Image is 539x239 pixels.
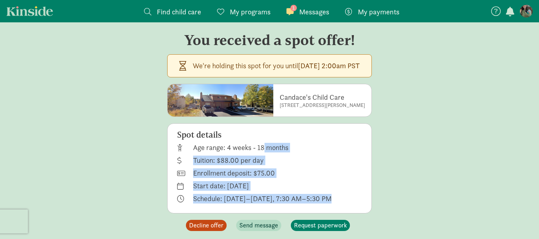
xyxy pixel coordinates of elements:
[298,61,360,70] strong: [DATE] 2:00am PST
[358,6,399,17] span: My payments
[193,194,332,203] p: Schedule: [DATE]–[DATE], 7:30 AM–5:30 PM
[291,220,350,231] button: Request paperwork
[168,84,273,117] img: skai4k2dclchxhpymha2.png
[186,220,227,231] button: Decline offer
[280,102,365,109] small: [STREET_ADDRESS][PERSON_NAME]
[290,5,297,11] span: 1
[280,93,365,102] p: Candace's Child Care
[189,221,223,230] span: Decline offer
[230,6,270,17] span: My programs
[157,6,201,17] span: Find child care
[236,220,281,231] button: Send message
[193,181,249,191] p: Start date: [DATE]
[299,6,329,17] span: Messages
[193,61,360,71] p: We're holding this spot for you until
[193,168,275,178] p: Enrollment deposit: $75.00
[193,143,288,152] p: Age range: 4 weeks - 18 months
[177,130,221,140] h5: Spot details
[239,221,278,230] span: Send message
[6,6,53,16] a: Kinside
[294,221,347,230] span: Request paperwork
[193,156,264,165] p: Tuition: $88.00 per day
[184,32,355,48] h3: You received a spot offer!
